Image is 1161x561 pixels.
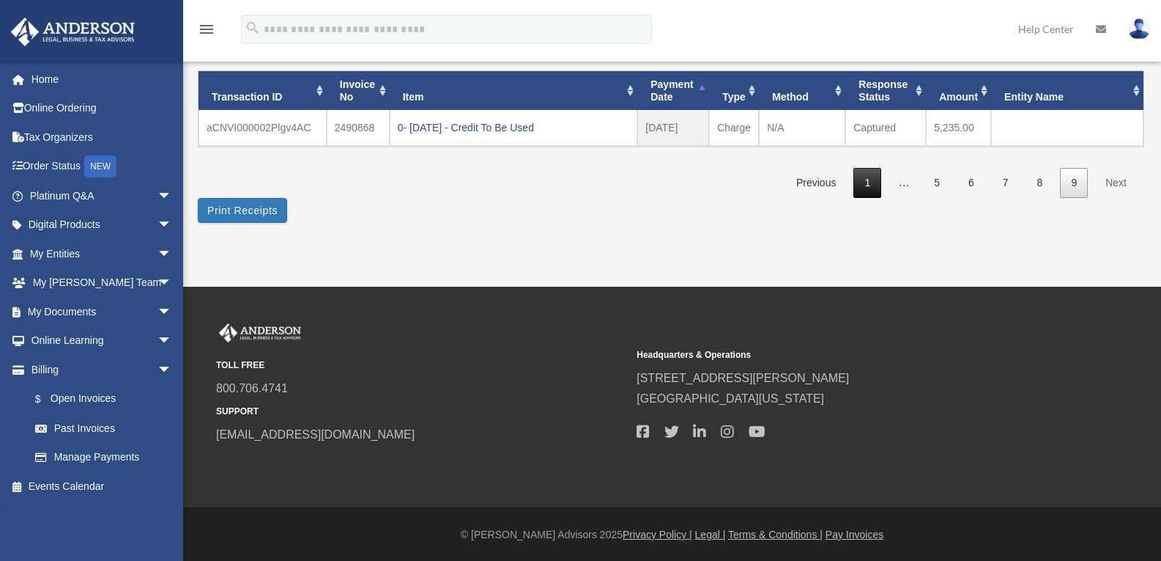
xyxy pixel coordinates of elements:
img: User Pic [1128,18,1150,40]
span: arrow_drop_down [157,297,187,327]
a: [GEOGRAPHIC_DATA][US_STATE] [637,392,824,405]
a: Manage Payments [21,443,194,472]
a: Previous [785,168,847,198]
a: Past Invoices [21,414,187,443]
td: Captured [845,110,926,146]
td: aCNVI000002Plgv4AC [199,110,327,146]
th: Method: activate to sort column ascending [759,71,845,111]
a: Tax Organizers [10,122,194,152]
span: arrow_drop_down [157,326,187,356]
th: Item: activate to sort column ascending [390,71,638,111]
td: [DATE] [637,110,709,146]
a: Order StatusNEW [10,152,194,182]
th: Invoice No: activate to sort column ascending [327,71,390,111]
th: Entity Name: activate to sort column ascending [991,71,1143,111]
a: 8 [1026,168,1054,198]
a: 5 [923,168,951,198]
span: arrow_drop_down [157,268,187,298]
a: $Open Invoices [21,384,194,414]
a: Events Calendar [10,472,194,501]
small: Headquarters & Operations [637,348,1047,363]
img: Anderson Advisors Platinum Portal [216,323,304,342]
button: Print Receipts [198,198,287,223]
a: Legal | [695,529,726,540]
a: My Documentsarrow_drop_down [10,297,194,326]
div: © [PERSON_NAME] Advisors 2025 [183,526,1161,544]
span: arrow_drop_down [157,210,187,241]
td: 5,235.00 [926,110,991,146]
i: menu [198,21,215,38]
a: Terms & Conditions | [728,529,823,540]
i: search [245,20,261,36]
th: Payment Date: activate to sort column descending [637,71,709,111]
a: [EMAIL_ADDRESS][DOMAIN_NAME] [216,428,415,441]
span: arrow_drop_down [157,181,187,211]
span: arrow_drop_down [157,355,187,385]
a: Pay Invoices [826,529,883,540]
a: Online Ordering [10,94,194,123]
a: Next [1094,168,1138,198]
a: 7 [992,168,1020,198]
a: 9 [1060,168,1088,198]
a: 1 [853,168,881,198]
div: 0- [DATE] - Credit To Be Used [398,117,630,138]
a: [STREET_ADDRESS][PERSON_NAME] [637,372,849,384]
small: SUPPORT [216,404,626,419]
td: N/A [759,110,845,146]
a: Platinum Q&Aarrow_drop_down [10,181,194,210]
a: My Entitiesarrow_drop_down [10,239,194,268]
a: menu [198,26,215,38]
th: Type: activate to sort column ascending [709,71,759,111]
a: Home [10,65,194,94]
a: My [PERSON_NAME] Teamarrow_drop_down [10,268,194,298]
span: arrow_drop_down [157,239,187,269]
a: Digital Productsarrow_drop_down [10,210,194,240]
small: TOLL FREE [216,358,626,373]
div: NEW [84,155,116,177]
th: Transaction ID: activate to sort column ascending [199,71,327,111]
a: Billingarrow_drop_down [10,355,194,384]
th: Amount: activate to sort column ascending [926,71,991,111]
a: 6 [957,168,985,198]
td: 2490868 [327,110,390,146]
a: Privacy Policy | [623,529,692,540]
span: … [886,176,921,188]
th: Response Status: activate to sort column ascending [845,71,926,111]
td: Charge [709,110,759,146]
span: $ [43,390,51,408]
img: Anderson Advisors Platinum Portal [7,18,139,46]
a: 800.706.4741 [216,382,288,395]
a: Online Learningarrow_drop_down [10,326,194,356]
